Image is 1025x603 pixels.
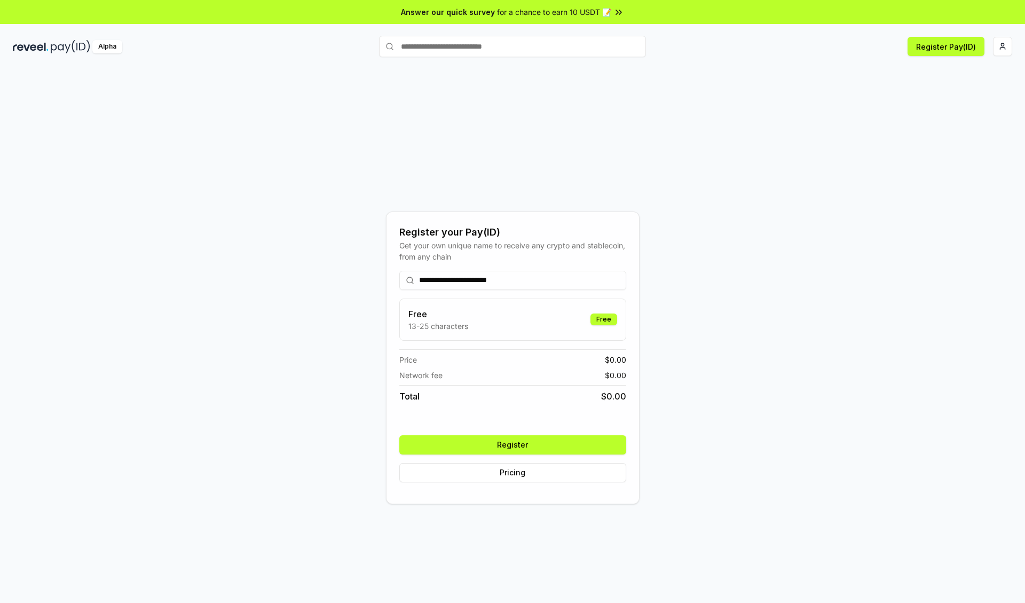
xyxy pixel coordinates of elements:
[399,370,443,381] span: Network fee
[408,308,468,320] h3: Free
[399,463,626,482] button: Pricing
[399,435,626,455] button: Register
[399,240,626,262] div: Get your own unique name to receive any crypto and stablecoin, from any chain
[497,6,611,18] span: for a chance to earn 10 USDT 📝
[605,370,626,381] span: $ 0.00
[399,390,420,403] span: Total
[399,225,626,240] div: Register your Pay(ID)
[92,40,122,53] div: Alpha
[590,314,617,325] div: Free
[605,354,626,365] span: $ 0.00
[401,6,495,18] span: Answer our quick survey
[13,40,49,53] img: reveel_dark
[601,390,626,403] span: $ 0.00
[908,37,984,56] button: Register Pay(ID)
[408,320,468,332] p: 13-25 characters
[399,354,417,365] span: Price
[51,40,90,53] img: pay_id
